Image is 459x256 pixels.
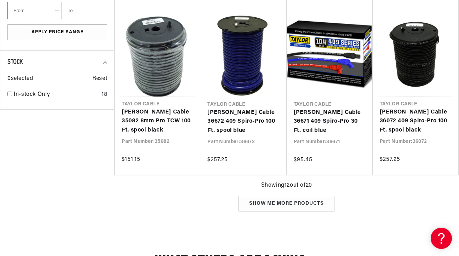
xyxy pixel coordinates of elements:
[7,59,23,66] span: Stock
[380,108,451,135] a: [PERSON_NAME] Cable 36072 409 Spiro-Pro 100 Ft. spool black
[62,2,107,19] input: To
[7,74,33,83] span: 0 selected
[207,108,279,135] a: [PERSON_NAME] Cable 36672 409 Spiro-Pro 100 Ft. spool blue
[14,90,99,99] a: In-stock Only
[7,2,53,19] input: From
[261,181,312,190] span: Showing 12 out of 20
[239,196,334,212] div: Show me more products
[92,74,107,83] span: Reset
[294,108,366,135] a: [PERSON_NAME] Cable 36671 409 Spiro-Pro 30 Ft. coil blue
[7,24,107,40] button: Apply Price Range
[122,108,193,135] a: [PERSON_NAME] Cable 35082 8mm Pro TCW 100 Ft. spool black
[102,90,107,99] div: 18
[55,6,60,15] span: —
